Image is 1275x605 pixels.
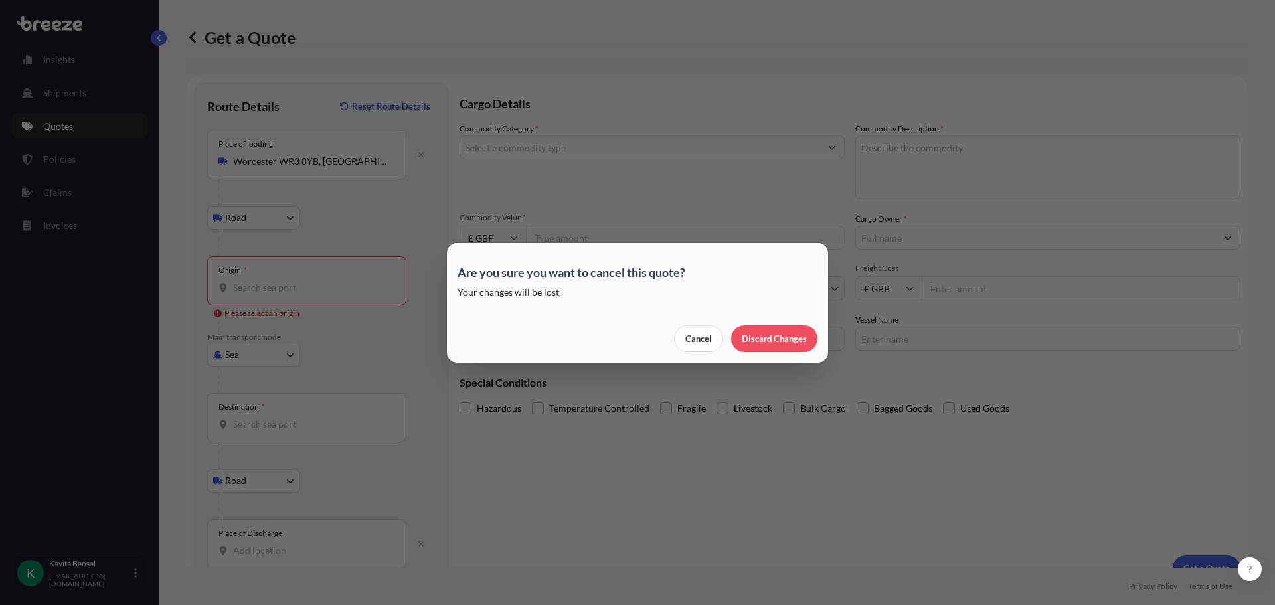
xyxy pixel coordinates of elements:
p: Discard Changes [742,332,807,345]
button: Cancel [674,325,723,352]
p: Your changes will be lost. [458,286,817,299]
p: Are you sure you want to cancel this quote? [458,264,817,280]
button: Discard Changes [731,325,817,352]
p: Cancel [685,332,712,345]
